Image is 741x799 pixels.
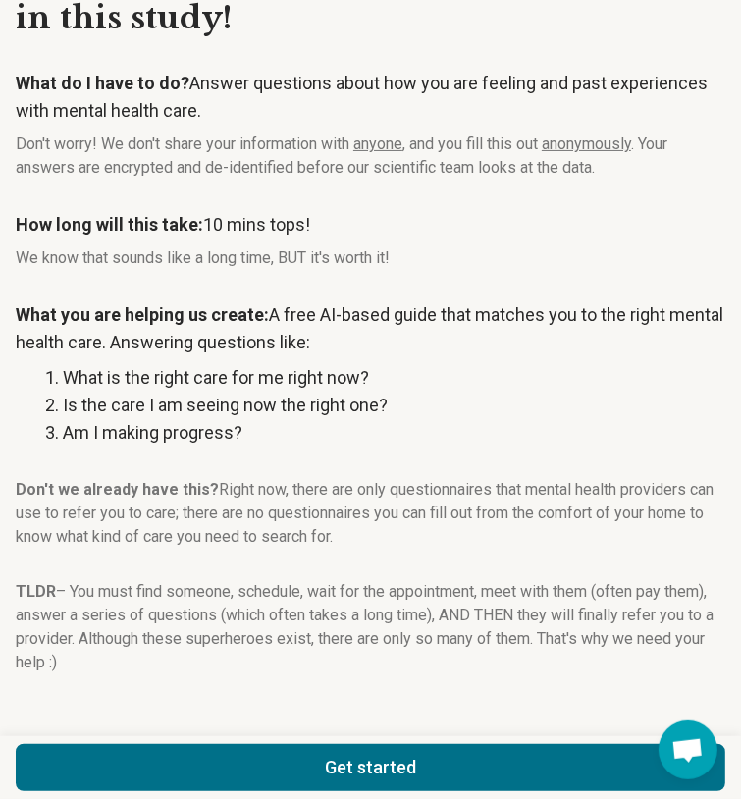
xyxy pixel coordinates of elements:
li: Am I making progress? [63,419,725,447]
p: Answer questions about how you are feeling and past experiences with mental health care. [16,70,725,125]
p: Don't worry! We don't share your information with , and you fill this out . Your answers are encr... [16,133,725,180]
strong: What you are helping us create: [16,304,269,325]
p: We know that sounds like a long time, BUT it's worth it! [16,246,725,270]
strong: What do I have to do? [16,73,189,93]
p: 10 mins tops! [16,211,725,239]
p: Right now, there are only questionnaires that mental health providers can use to refer you to car... [16,478,725,549]
strong: Don't we already have this? [16,480,219,499]
strong: How long will this take: [16,214,203,235]
span: anyone [353,134,402,153]
div: Open chat [659,720,717,779]
strong: TLDR [16,582,56,601]
span: anonymously [542,134,631,153]
button: Get started [16,744,725,791]
p: A free AI-based guide that matches you to the right mental health care. Answering questions like: [16,301,725,356]
li: What is the right care for me right now? [63,364,725,392]
li: Is the care I am seeing now the right one? [63,392,725,419]
p: – You must find someone, schedule, wait for the appointment, meet with them (often pay them), ans... [16,580,725,674]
